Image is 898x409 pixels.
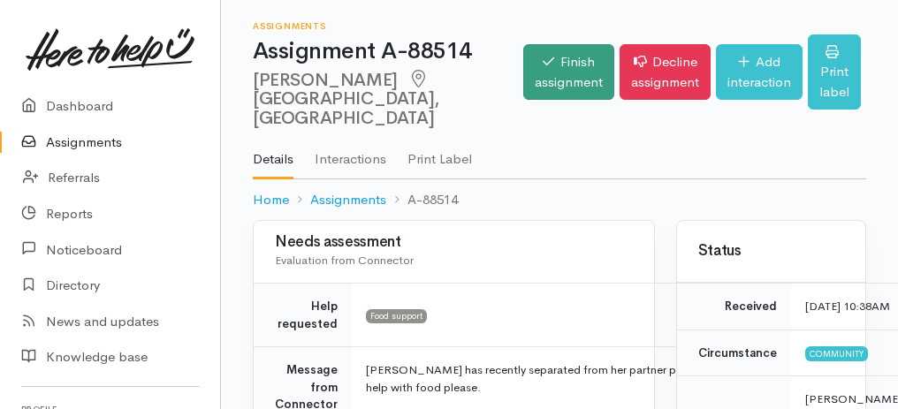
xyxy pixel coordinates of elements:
td: Received [677,284,791,330]
a: Home [253,190,289,210]
span: Community [805,346,868,360]
a: Print label [808,34,861,110]
a: Details [253,128,293,179]
span: [GEOGRAPHIC_DATA], [GEOGRAPHIC_DATA] [253,68,439,129]
p: [PERSON_NAME] has recently separated from her partner paying full rent needing help with food ple... [366,361,809,396]
td: Circumstance [677,329,791,376]
li: A-88514 [386,190,458,210]
a: Finish assignment [523,44,614,100]
time: [DATE] 10:38AM [805,299,890,314]
a: Add interaction [716,44,803,100]
h3: Status [698,243,844,260]
nav: breadcrumb [253,179,866,221]
a: Assignments [310,190,386,210]
h1: Assignment A-88514 [253,39,523,64]
a: Print Label [407,128,472,178]
h6: Assignments [253,21,523,31]
h3: Needs assessment [275,234,633,251]
span: Evaluation from Connector [275,253,414,268]
h2: [PERSON_NAME] [253,70,523,129]
td: Help requested [254,284,352,347]
span: Food support [366,309,427,323]
a: Interactions [315,128,386,178]
a: Decline assignment [620,44,711,100]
